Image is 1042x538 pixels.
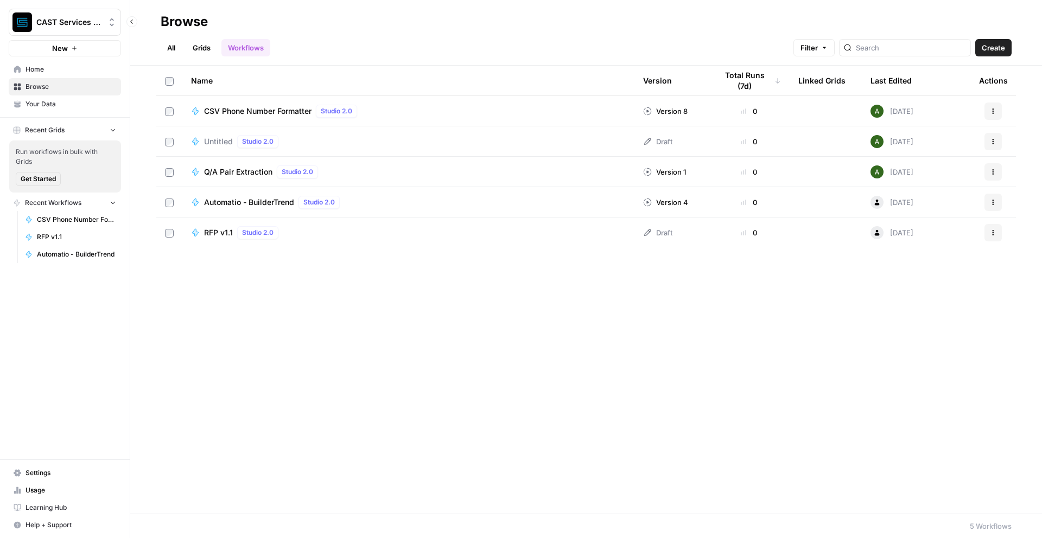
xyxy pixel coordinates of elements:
img: 3jinny319z8uy3zs8lcw6vjhie78 [871,135,884,148]
div: [DATE] [871,226,913,239]
div: 0 [717,106,781,117]
span: Recent Grids [25,125,65,135]
div: Linked Grids [798,66,846,95]
a: Q/A Pair ExtractionStudio 2.0 [191,165,626,178]
a: Learning Hub [9,499,121,516]
a: Home [9,61,121,78]
span: Filter [800,42,818,53]
button: New [9,40,121,56]
div: 0 [717,227,781,238]
span: New [52,43,68,54]
div: Draft [643,136,672,147]
a: RFP v1.1 [20,228,121,246]
div: 0 [717,136,781,147]
span: Learning Hub [26,503,116,513]
a: All [161,39,182,56]
span: Studio 2.0 [242,137,274,146]
span: Create [982,42,1005,53]
span: CSV Phone Number Formatter [204,106,312,117]
a: Automatio - BuilderTrend [20,246,121,263]
span: RFP v1.1 [204,227,233,238]
div: Version 1 [643,166,686,177]
span: Studio 2.0 [303,197,335,207]
img: 3jinny319z8uy3zs8lcw6vjhie78 [871,165,884,178]
a: Browse [9,78,121,95]
a: CSV Phone Number FormatterStudio 2.0 [191,105,626,118]
span: Recent Workflows [25,198,81,208]
span: Home [26,65,116,74]
span: Get Started [21,174,56,184]
button: Get Started [16,172,61,186]
input: Search [856,42,966,53]
span: Help + Support [26,520,116,530]
button: Filter [793,39,835,56]
div: [DATE] [871,135,913,148]
button: Recent Workflows [9,195,121,211]
span: Automatio - BuilderTrend [37,249,116,259]
a: CSV Phone Number Formatter [20,211,121,228]
div: Browse [161,13,208,30]
a: Your Data [9,95,121,113]
div: 5 Workflows [970,521,1012,531]
button: Recent Grids [9,122,121,138]
span: Browse [26,82,116,92]
div: Version 4 [643,197,688,208]
span: Your Data [26,99,116,109]
span: Untitled [204,136,233,147]
div: Name [191,66,626,95]
button: Create [975,39,1012,56]
div: 0 [717,166,781,177]
span: Usage [26,485,116,495]
div: Total Runs (7d) [717,66,781,95]
div: Last Edited [871,66,912,95]
span: Settings [26,468,116,478]
span: Run workflows in bulk with Grids [16,147,115,166]
div: Draft [643,227,672,238]
span: Studio 2.0 [242,228,274,238]
div: [DATE] [871,165,913,178]
a: RFP v1.1Studio 2.0 [191,226,626,239]
div: [DATE] [871,105,913,118]
span: RFP v1.1 [37,232,116,242]
button: Help + Support [9,516,121,534]
span: Studio 2.0 [321,106,352,116]
span: CAST Services - [PERSON_NAME] Sandbox [36,17,102,28]
a: Workflows [221,39,270,56]
img: CAST Services - Nelson Sandbox Logo [12,12,32,32]
span: CSV Phone Number Formatter [37,215,116,225]
a: UntitledStudio 2.0 [191,135,626,148]
span: Studio 2.0 [282,167,313,177]
a: Grids [186,39,217,56]
div: 0 [717,197,781,208]
span: Q/A Pair Extraction [204,166,272,177]
div: [DATE] [871,196,913,209]
div: Version [643,66,672,95]
a: Settings [9,464,121,482]
div: Version 8 [643,106,688,117]
a: Usage [9,482,121,499]
button: Workspace: CAST Services - Nelson Sandbox [9,9,121,36]
a: Automatio - BuilderTrendStudio 2.0 [191,196,626,209]
span: Automatio - BuilderTrend [204,197,294,208]
img: 3jinny319z8uy3zs8lcw6vjhie78 [871,105,884,118]
div: Actions [979,66,1008,95]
